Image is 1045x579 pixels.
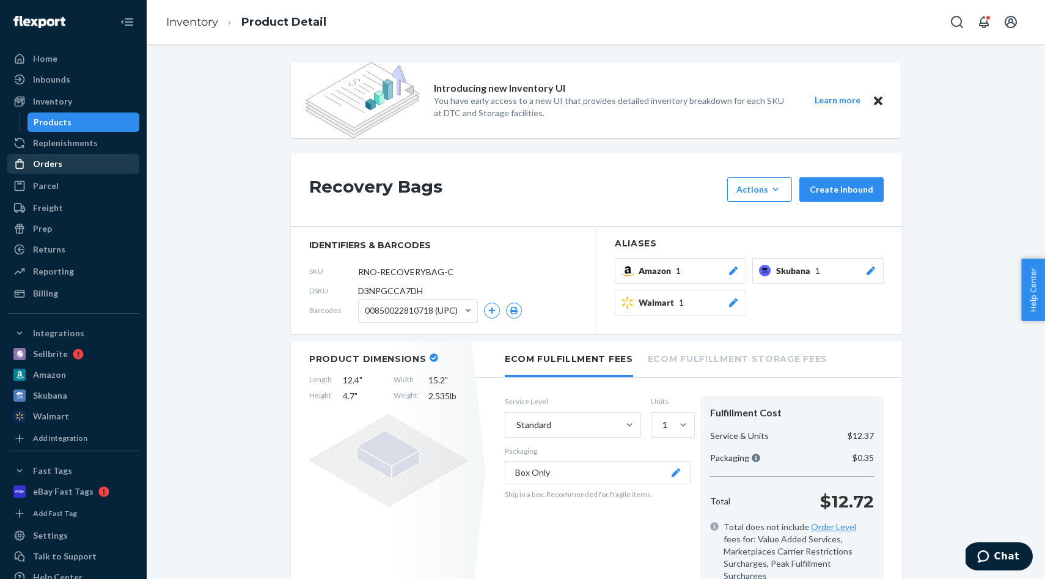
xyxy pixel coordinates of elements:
[33,243,65,256] div: Returns
[7,461,139,481] button: Fast Tags
[7,70,139,89] a: Inbounds
[676,265,681,277] span: 1
[7,506,139,521] a: Add Fast Tag
[662,419,667,431] div: 1
[343,374,383,386] span: 12.4
[434,81,565,95] p: Introducing new Inventory UI
[7,547,139,566] button: Talk to Support
[33,327,84,339] div: Integrations
[33,180,59,192] div: Parcel
[710,430,769,442] p: Service & Units
[309,353,427,364] h2: Product Dimensions
[33,465,72,477] div: Fast Tags
[799,177,884,202] button: Create inbound
[972,10,996,34] button: Open notifications
[33,265,74,278] div: Reporting
[33,53,57,65] div: Home
[7,526,139,545] a: Settings
[966,542,1033,573] iframe: Opens a widget where you can chat to one of our agents
[736,183,783,196] div: Actions
[241,15,326,29] a: Product Detail
[33,529,68,542] div: Settings
[28,112,140,132] a: Products
[7,133,139,153] a: Replenishments
[343,390,383,402] span: 4.7
[428,374,468,386] span: 15.2
[661,419,662,431] input: 1
[358,285,423,297] span: D3NPGCCA7DH
[811,522,856,532] a: Order Level
[639,297,679,309] span: Walmart
[33,348,68,360] div: Sellbrite
[394,374,417,386] span: Width
[7,284,139,303] a: Billing
[33,95,72,108] div: Inventory
[33,73,70,86] div: Inbounds
[945,10,969,34] button: Open Search Box
[7,323,139,343] button: Integrations
[359,375,362,385] span: "
[309,239,577,251] span: identifiers & barcodes
[115,10,139,34] button: Close Navigation
[651,396,691,407] label: Units
[33,508,77,518] div: Add Fast Tag
[309,374,332,386] span: Length
[309,177,721,202] h1: Recovery Bags
[33,485,94,498] div: eBay Fast Tags
[13,16,65,28] img: Flexport logo
[639,265,676,277] span: Amazon
[7,386,139,405] a: Skubana
[615,239,884,248] h2: Aliases
[7,262,139,281] a: Reporting
[309,266,358,276] span: SKU
[516,419,551,431] div: Standard
[710,452,760,464] p: Packaging
[354,391,358,401] span: "
[33,410,69,422] div: Walmart
[615,290,746,315] button: Walmart1
[505,341,633,377] li: Ecom Fulfillment Fees
[33,158,62,170] div: Orders
[505,396,641,407] label: Service Level
[505,446,691,456] p: Packaging
[815,265,820,277] span: 1
[7,344,139,364] a: Sellbrite
[679,297,684,309] span: 1
[33,369,66,381] div: Amazon
[33,287,58,300] div: Billing
[776,265,815,277] span: Skubana
[434,95,792,119] p: You have early access to a new UI that provides detailed inventory breakdown for each SKU at DTC ...
[820,489,874,514] p: $12.72
[166,15,218,29] a: Inventory
[505,461,691,484] button: Box Only
[7,240,139,259] a: Returns
[7,431,139,446] a: Add Integration
[515,419,516,431] input: Standard
[33,137,98,149] div: Replenishments
[848,430,874,442] p: $12.37
[33,223,52,235] div: Prep
[7,198,139,218] a: Freight
[7,407,139,426] a: Walmart
[853,452,874,464] p: $0.35
[710,406,874,420] div: Fulfillment Cost
[999,10,1023,34] button: Open account menu
[727,177,792,202] button: Actions
[1021,259,1045,321] button: Help Center
[428,390,468,402] span: 2.535 lb
[7,154,139,174] a: Orders
[445,375,448,385] span: "
[309,286,358,296] span: DSKU
[33,389,67,402] div: Skubana
[7,176,139,196] a: Parcel
[33,433,87,443] div: Add Integration
[306,62,419,138] img: new-reports-banner-icon.82668bd98b6a51aee86340f2a7b77ae3.png
[33,202,63,214] div: Freight
[365,300,458,321] span: 00850022810718 (UPC)
[34,116,71,128] div: Products
[309,390,332,402] span: Height
[7,365,139,385] a: Amazon
[7,482,139,501] a: eBay Fast Tags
